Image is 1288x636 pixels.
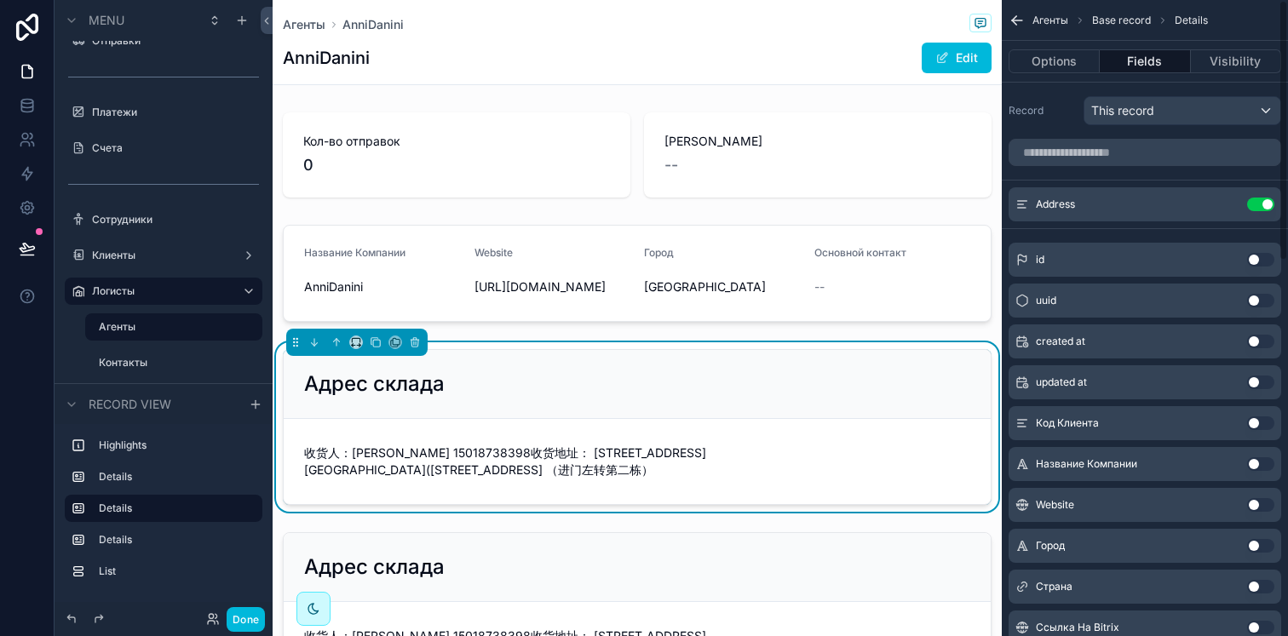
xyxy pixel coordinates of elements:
label: Логисты [92,284,228,298]
button: Done [227,607,265,632]
label: Details [99,470,249,484]
span: Details [1175,14,1208,27]
span: Website [1036,498,1074,512]
label: Отправки [92,34,252,48]
span: Menu [89,12,124,29]
h2: Адрес склада [304,370,445,398]
span: Record view [89,396,171,413]
span: id [1036,253,1044,266]
label: Details [99,533,249,547]
span: Address [1036,198,1075,211]
span: updated at [1036,375,1087,389]
label: Счета [92,141,252,155]
button: This record [1084,96,1281,125]
label: Клиенты [92,249,228,262]
h1: AnniDanini [283,46,370,70]
span: Страна [1036,580,1072,593]
label: Контакты [99,356,252,370]
span: uuid [1036,294,1056,307]
label: List [99,564,249,578]
span: created at [1036,335,1085,348]
label: Record [1009,104,1077,117]
span: Название Компании [1036,457,1137,471]
span: Агенты [1032,14,1068,27]
span: Город [1036,539,1065,553]
div: scrollable content [55,424,273,602]
button: Fields [1100,49,1190,73]
button: Options [1009,49,1100,73]
button: Edit [922,43,992,73]
a: AnniDanini [342,16,404,33]
label: Details [99,501,249,515]
span: Код Клиента [1036,416,1099,430]
label: Агенты [99,320,252,334]
label: Highlights [99,438,249,452]
label: Сотрудники [92,213,252,226]
label: Платежи [92,106,252,119]
span: Base record [1092,14,1151,27]
span: This record [1091,102,1154,119]
button: Visibility [1191,49,1281,73]
a: Агенты [283,16,325,33]
span: 收货人：[PERSON_NAME] 15018738398 收货地址： [STREET_ADDRESS][GEOGRAPHIC_DATA]([STREET_ADDRESS] （进门左转第二栋） [304,444,970,478]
